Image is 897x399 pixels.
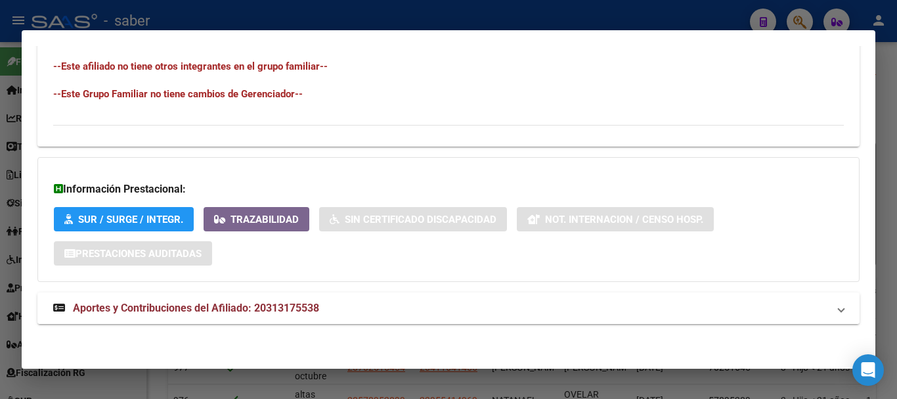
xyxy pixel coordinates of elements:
[204,207,309,231] button: Trazabilidad
[319,207,507,231] button: Sin Certificado Discapacidad
[54,207,194,231] button: SUR / SURGE / INTEGR.
[230,214,299,225] span: Trazabilidad
[37,293,860,324] mat-expansion-panel-header: Aportes y Contribuciones del Afiliado: 20313175538
[78,214,183,225] span: SUR / SURGE / INTEGR.
[345,214,496,225] span: Sin Certificado Discapacidad
[53,59,844,74] h4: --Este afiliado no tiene otros integrantes en el grupo familiar--
[54,241,212,266] button: Prestaciones Auditadas
[517,207,714,231] button: Not. Internacion / Censo Hosp.
[545,214,703,225] span: Not. Internacion / Censo Hosp.
[53,87,844,101] h4: --Este Grupo Familiar no tiene cambios de Gerenciador--
[73,302,319,314] span: Aportes y Contribuciones del Afiliado: 20313175538
[76,248,202,260] span: Prestaciones Auditadas
[54,181,843,197] h3: Información Prestacional:
[852,354,884,386] div: Open Intercom Messenger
